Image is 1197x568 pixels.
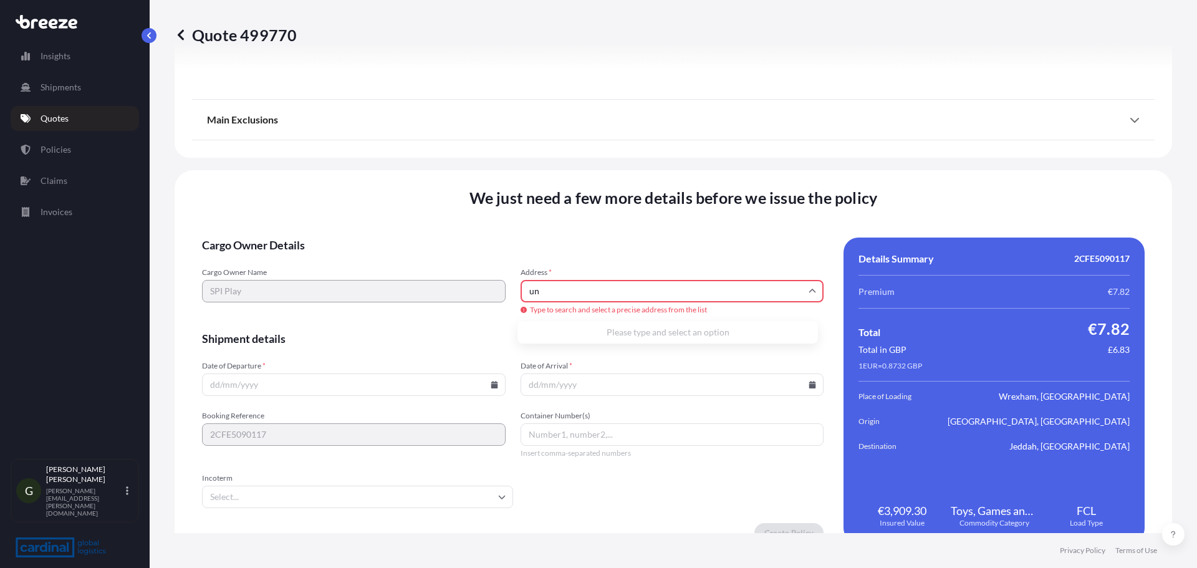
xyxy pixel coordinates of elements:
[41,81,81,94] p: Shipments
[880,518,925,528] span: Insured Value
[764,527,814,539] p: Create Policy
[41,143,71,156] p: Policies
[202,238,824,253] span: Cargo Owner Details
[858,440,928,453] span: Destination
[521,411,824,421] span: Container Number(s)
[41,50,70,62] p: Insights
[46,487,123,517] p: [PERSON_NAME][EMAIL_ADDRESS][PERSON_NAME][DOMAIN_NAME]
[202,486,513,508] input: Select...
[41,112,69,125] p: Quotes
[951,503,1038,518] span: Toys, Games and Sports Requisites
[858,415,928,428] span: Origin
[1009,440,1130,453] span: Jeddah, [GEOGRAPHIC_DATA]
[11,106,139,131] a: Quotes
[11,168,139,193] a: Claims
[11,137,139,162] a: Policies
[521,305,824,315] span: Type to search and select a precise address from the list
[207,113,278,126] span: Main Exclusions
[11,200,139,224] a: Invoices
[754,523,824,543] button: Create Policy
[202,473,513,483] span: Incoterm
[1074,253,1130,265] span: 2CFE5090117
[959,518,1029,528] span: Commodity Category
[858,390,928,403] span: Place of Loading
[878,503,926,518] span: €3,909.30
[469,188,878,208] span: We just need a few more details before we issue the policy
[858,326,880,339] span: Total
[948,415,1130,428] span: [GEOGRAPHIC_DATA], [GEOGRAPHIC_DATA]
[175,25,297,45] p: Quote 499770
[858,361,922,371] span: 1 EUR = 0.8732 GBP
[11,44,139,69] a: Insights
[858,253,934,265] span: Details Summary
[11,75,139,100] a: Shipments
[521,361,824,371] span: Date of Arrival
[25,484,33,497] span: G
[41,175,67,187] p: Claims
[41,206,72,218] p: Invoices
[202,267,506,277] span: Cargo Owner Name
[1077,503,1096,518] span: FCL
[522,326,813,339] div: Please type and select an option
[1108,344,1130,356] span: £6.83
[858,344,906,356] span: Total in GBP
[202,331,824,346] span: Shipment details
[1115,546,1157,556] a: Terms of Use
[202,411,506,421] span: Booking Reference
[521,423,824,446] input: Number1, number2,...
[202,423,506,446] input: Your internal reference
[521,448,824,458] span: Insert comma-separated numbers
[999,390,1130,403] span: Wrexham, [GEOGRAPHIC_DATA]
[1088,319,1130,339] span: €7.82
[521,373,824,396] input: dd/mm/yyyy
[46,465,123,484] p: [PERSON_NAME] [PERSON_NAME]
[207,105,1140,135] div: Main Exclusions
[1070,518,1103,528] span: Load Type
[202,361,506,371] span: Date of Departure
[1060,546,1105,556] a: Privacy Policy
[16,537,106,557] img: organization-logo
[1108,286,1130,298] span: €7.82
[202,373,506,396] input: dd/mm/yyyy
[521,280,824,302] input: Cargo owner address
[521,267,824,277] span: Address
[858,286,895,298] span: Premium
